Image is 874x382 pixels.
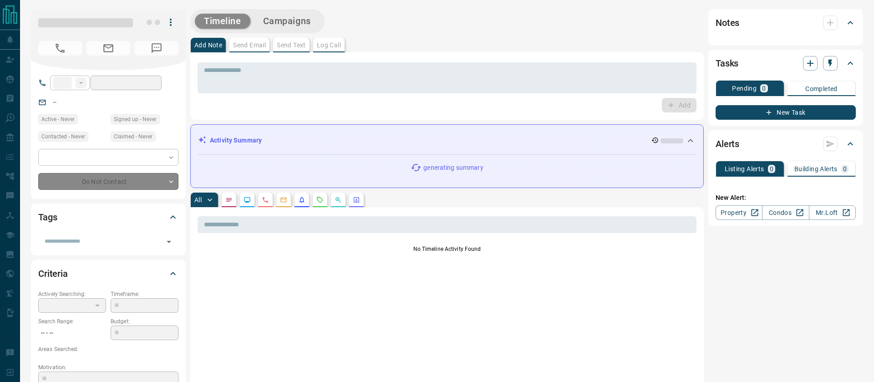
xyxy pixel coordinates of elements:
p: Activity Summary [210,136,262,145]
a: Condos [762,205,809,220]
p: 0 [762,85,766,92]
div: Alerts [716,133,856,155]
p: New Alert: [716,193,856,203]
button: Timeline [195,14,250,29]
p: Completed [805,86,838,92]
p: -- - -- [38,326,106,341]
span: No Email [86,41,130,56]
p: Add Note [194,42,222,48]
p: All [194,197,202,203]
p: No Timeline Activity Found [198,245,696,253]
a: Property [716,205,762,220]
h2: Alerts [716,137,739,151]
svg: Listing Alerts [298,196,305,204]
svg: Agent Actions [353,196,360,204]
p: Timeframe: [111,290,178,298]
p: Motivation: [38,363,178,372]
p: Pending [732,85,757,92]
p: Building Alerts [794,166,838,172]
a: -- [53,98,56,106]
div: Tasks [716,52,856,74]
h2: Notes [716,15,739,30]
svg: Opportunities [335,196,342,204]
p: generating summary [423,163,483,173]
h2: Criteria [38,266,68,281]
span: No Number [135,41,178,56]
span: Active - Never [41,115,75,124]
button: Campaigns [254,14,320,29]
h2: Tasks [716,56,738,71]
div: Notes [716,12,856,34]
p: Actively Searching: [38,290,106,298]
button: New Task [716,105,856,120]
p: 0 [843,166,847,172]
a: Mr.Loft [809,205,856,220]
p: Listing Alerts [725,166,764,172]
div: Activity Summary [198,132,696,149]
svg: Requests [316,196,324,204]
div: Tags [38,206,178,228]
p: 0 [770,166,773,172]
span: Signed up - Never [114,115,157,124]
div: Do Not Contact [38,173,178,190]
span: No Number [38,41,82,56]
svg: Notes [225,196,233,204]
svg: Calls [262,196,269,204]
p: Budget: [111,317,178,326]
p: Areas Searched: [38,345,178,353]
h2: Tags [38,210,57,224]
div: Criteria [38,263,178,285]
span: Contacted - Never [41,132,85,141]
svg: Emails [280,196,287,204]
p: Search Range: [38,317,106,326]
button: Open [163,235,175,248]
svg: Lead Browsing Activity [244,196,251,204]
span: Claimed - Never [114,132,152,141]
